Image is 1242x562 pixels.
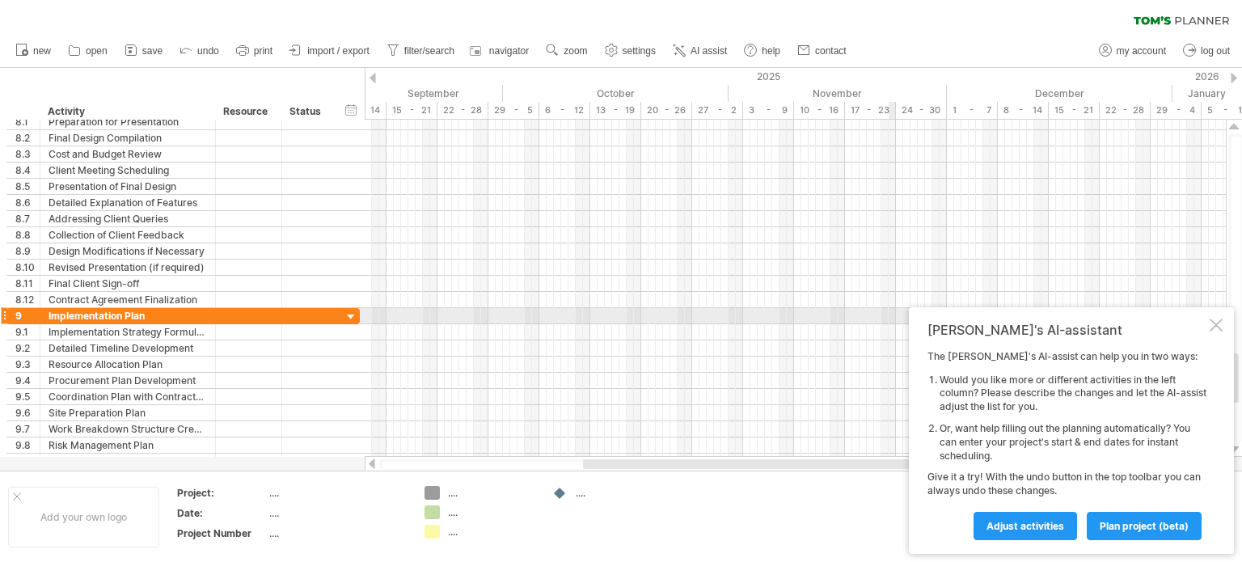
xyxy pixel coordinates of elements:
[49,308,207,323] div: Implementation Plan
[815,45,847,57] span: contact
[669,40,732,61] a: AI assist
[15,454,40,469] div: 9.9
[49,211,207,226] div: Addressing Client Queries
[49,437,207,453] div: Risk Management Plan
[177,526,266,540] div: Project Number
[467,40,534,61] a: navigator
[1151,102,1202,119] div: 29 - 4
[86,45,108,57] span: open
[307,45,370,57] span: import / export
[404,45,454,57] span: filter/search
[15,179,40,194] div: 8.5
[177,506,266,520] div: Date:
[15,373,40,388] div: 9.4
[947,85,1172,102] div: December 2025
[49,276,207,291] div: Final Client Sign-off
[387,102,437,119] div: 15 - 21
[740,40,785,61] a: help
[15,308,40,323] div: 9
[49,179,207,194] div: Presentation of Final Design
[269,486,405,500] div: ....
[285,85,503,102] div: September 2025
[49,260,207,275] div: Revised Presentation (if required)
[15,292,40,307] div: 8.12
[623,45,656,57] span: settings
[15,260,40,275] div: 8.10
[15,421,40,437] div: 9.7
[762,45,780,57] span: help
[15,276,40,291] div: 8.11
[15,227,40,243] div: 8.8
[489,45,529,57] span: navigator
[488,102,539,119] div: 29 - 5
[285,40,374,61] a: import / export
[974,512,1077,540] a: Adjust activities
[576,486,664,500] div: ....
[15,195,40,210] div: 8.6
[15,437,40,453] div: 9.8
[15,211,40,226] div: 8.7
[15,146,40,162] div: 8.3
[1179,40,1235,61] a: log out
[503,85,729,102] div: October 2025
[1100,520,1189,532] span: plan project (beta)
[845,102,896,119] div: 17 - 23
[998,102,1049,119] div: 8 - 14
[437,102,488,119] div: 22 - 28
[49,146,207,162] div: Cost and Budget Review
[49,421,207,437] div: Work Breakdown Structure Creation
[692,102,743,119] div: 27 - 2
[49,373,207,388] div: Procurement Plan Development
[940,422,1206,463] li: Or, want help filling out the planning automatically? You can enter your project's start & end da...
[197,45,219,57] span: undo
[896,102,947,119] div: 24 - 30
[729,85,947,102] div: November 2025
[691,45,727,57] span: AI assist
[15,340,40,356] div: 9.2
[49,340,207,356] div: Detailed Timeline Development
[793,40,851,61] a: contact
[49,389,207,404] div: Coordination Plan with Contractors
[254,45,272,57] span: print
[940,374,1206,414] li: Would you like more or different activities in the left column? Please describe the changes and l...
[223,104,272,120] div: Resource
[33,45,51,57] span: new
[743,102,794,119] div: 3 - 9
[590,102,641,119] div: 13 - 19
[49,195,207,210] div: Detailed Explanation of Features
[232,40,277,61] a: print
[49,114,207,129] div: Preparation for Presentation
[1087,512,1202,540] a: plan project (beta)
[49,243,207,259] div: Design Modifications if Necessary
[64,40,112,61] a: open
[49,357,207,372] div: Resource Allocation Plan
[49,405,207,420] div: Site Preparation Plan
[49,454,207,469] div: Contingency Plan Development
[927,322,1206,338] div: [PERSON_NAME]'s AI-assistant
[15,114,40,129] div: 8.1
[177,486,266,500] div: Project:
[49,324,207,340] div: Implementation Strategy Formulation
[1100,102,1151,119] div: 22 - 28
[49,163,207,178] div: Client Meeting Scheduling
[1201,45,1230,57] span: log out
[49,292,207,307] div: Contract Agreement Finalization
[11,40,56,61] a: new
[1117,45,1166,57] span: my account
[15,357,40,372] div: 9.3
[947,102,998,119] div: 1 - 7
[564,45,587,57] span: zoom
[448,525,536,539] div: ....
[15,130,40,146] div: 8.2
[15,324,40,340] div: 9.1
[448,505,536,519] div: ....
[120,40,167,61] a: save
[289,104,325,120] div: Status
[15,389,40,404] div: 9.5
[382,40,459,61] a: filter/search
[1095,40,1171,61] a: my account
[15,243,40,259] div: 8.9
[448,486,536,500] div: ....
[794,102,845,119] div: 10 - 16
[1049,102,1100,119] div: 15 - 21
